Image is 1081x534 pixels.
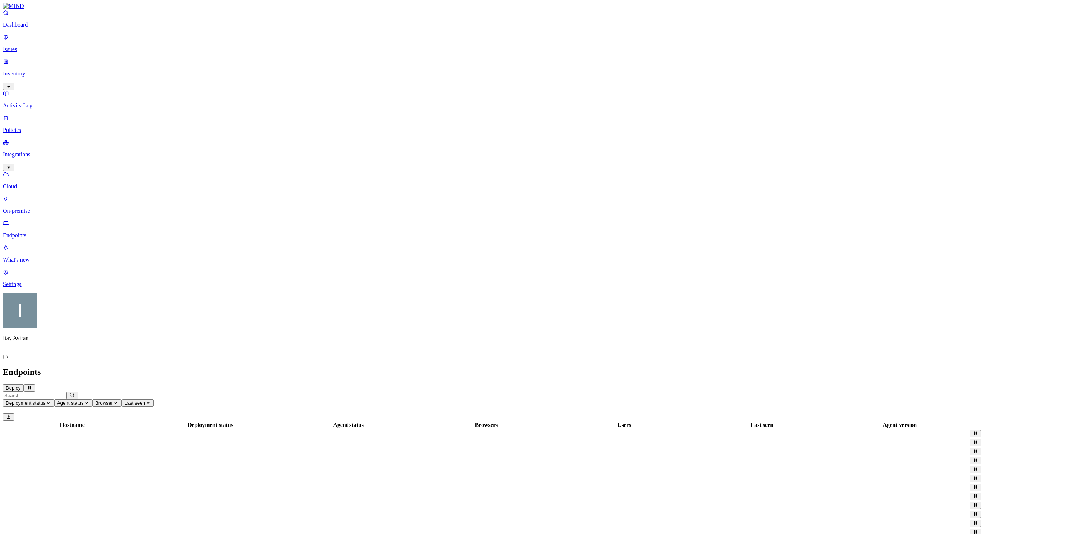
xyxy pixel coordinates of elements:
div: Users [556,422,692,428]
p: What's new [3,257,1078,263]
a: Integrations [3,139,1078,170]
p: Settings [3,281,1078,287]
a: MIND [3,3,1078,9]
p: Dashboard [3,22,1078,28]
div: Browsers [418,422,555,428]
div: Hostname [4,422,141,428]
button: Deploy [3,384,24,392]
span: Last seen [124,400,145,406]
span: Browser [95,400,113,406]
p: Activity Log [3,102,1078,109]
p: Inventory [3,70,1078,77]
a: Policies [3,115,1078,133]
img: Itay Aviran [3,293,37,328]
div: Agent status [280,422,417,428]
a: Endpoints [3,220,1078,239]
a: Dashboard [3,9,1078,28]
p: Cloud [3,183,1078,190]
a: On-premise [3,195,1078,214]
div: Agent version [832,422,968,428]
p: Issues [3,46,1078,52]
a: Issues [3,34,1078,52]
a: Cloud [3,171,1078,190]
p: Integrations [3,151,1078,158]
p: Endpoints [3,232,1078,239]
p: Policies [3,127,1078,133]
p: Itay Aviran [3,335,1078,341]
p: On-premise [3,208,1078,214]
a: What's new [3,244,1078,263]
a: Activity Log [3,90,1078,109]
img: MIND [3,3,24,9]
a: Inventory [3,58,1078,89]
div: Last seen [694,422,830,428]
input: Search [3,392,66,399]
span: Agent status [57,400,84,406]
h2: Endpoints [3,367,1078,377]
div: Deployment status [142,422,279,428]
a: Settings [3,269,1078,287]
span: Deployment status [6,400,45,406]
